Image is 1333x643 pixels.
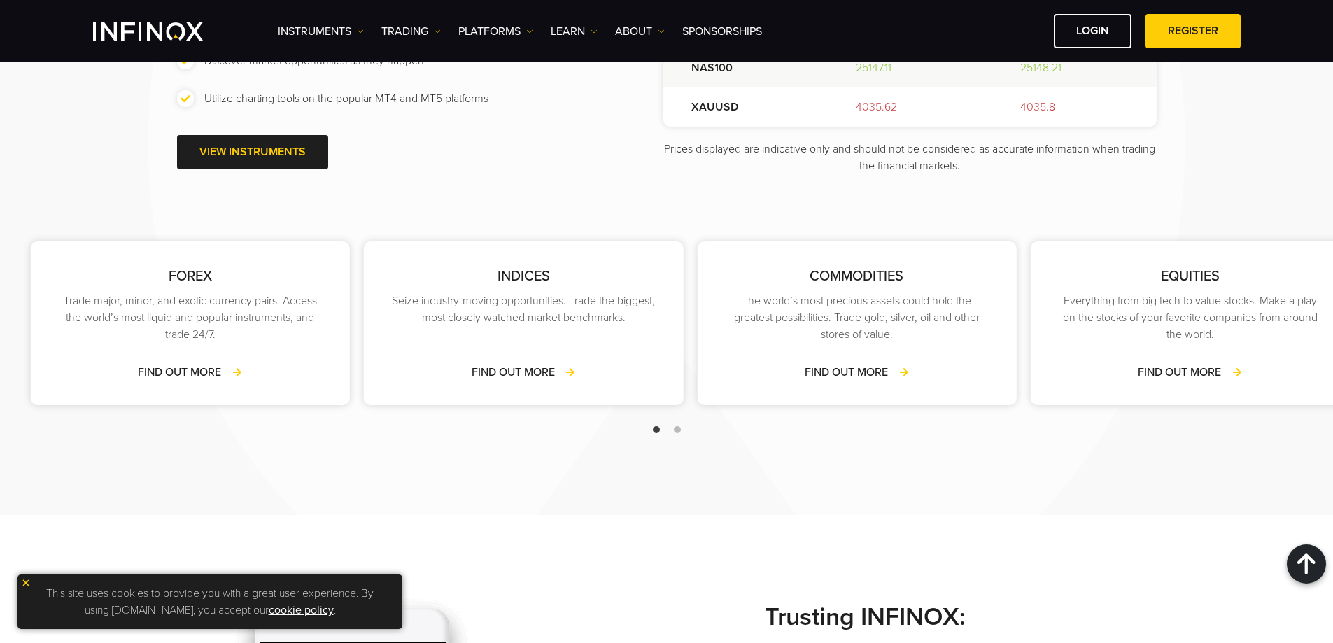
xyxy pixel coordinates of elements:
a: FIND OUT MORE [138,364,242,381]
a: ABOUT [615,23,665,40]
td: 4035.62 [828,87,992,127]
p: This site uses cookies to provide you with a great user experience. By using [DOMAIN_NAME], you a... [24,581,395,622]
a: FIND OUT MORE [805,364,909,381]
td: NAS100 [663,48,828,87]
a: PLATFORMS [458,23,533,40]
p: Trade major, minor, and exotic currency pairs. Access the world’s most liquid and popular instrum... [59,292,322,343]
p: FOREX [59,266,322,287]
a: REGISTER [1145,14,1241,48]
a: INFINOX Logo [93,22,236,41]
a: LOGIN [1054,14,1131,48]
p: Seize industry-moving opportunities. Trade the biggest, most closely watched market benchmarks. [392,292,655,326]
span: Go to slide 2 [674,426,681,433]
a: Instruments [278,23,364,40]
td: 25148.21 [992,48,1157,87]
a: TRADING [381,23,441,40]
span: Go to slide 1 [653,426,660,433]
p: The world’s most precious assets could hold the greatest possibilities. Trade gold, silver, oil a... [725,292,988,343]
p: Prices displayed are indicative only and should not be considered as accurate information when tr... [663,141,1157,174]
li: Discover market opportunities as they happen [177,52,607,69]
td: 25147.11 [828,48,992,87]
a: Learn [551,23,598,40]
p: COMMODITIES [725,266,988,287]
p: INDICES [392,266,655,287]
strong: Trusting INFINOX: [765,602,1157,633]
td: 4035.8 [992,87,1157,127]
img: yellow close icon [21,578,31,588]
a: FIND OUT MORE [472,364,576,381]
li: Utilize charting tools on the popular MT4 and MT5 platforms [177,90,607,107]
a: VIEW INSTRUMENTS [177,135,328,169]
p: Everything from big tech to value stocks. Make a play on the stocks of your favorite companies fr... [1059,292,1322,343]
p: EQUITIES [1059,266,1322,287]
a: FIND OUT MORE [1138,364,1242,381]
a: SPONSORSHIPS [682,23,762,40]
td: XAUUSD [663,87,828,127]
a: cookie policy [269,603,334,617]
